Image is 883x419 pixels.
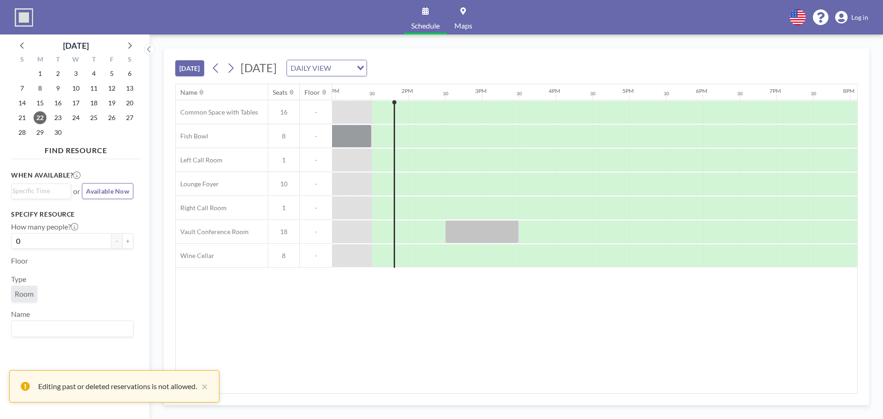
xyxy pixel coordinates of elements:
button: - [111,233,122,249]
span: Available Now [86,187,129,195]
div: 30 [664,91,669,97]
span: 1 [268,156,299,164]
label: How many people? [11,222,78,231]
span: Log in [851,13,868,22]
span: Tuesday, September 9, 2025 [52,82,64,95]
div: 8PM [843,87,854,94]
div: [DATE] [63,39,89,52]
span: Monday, September 1, 2025 [34,67,46,80]
span: 16 [268,108,299,116]
span: Tuesday, September 16, 2025 [52,97,64,109]
span: Monday, September 8, 2025 [34,82,46,95]
span: Thursday, September 25, 2025 [87,111,100,124]
h3: Specify resource [11,210,133,218]
div: Search for option [287,60,367,76]
span: Thursday, September 18, 2025 [87,97,100,109]
span: - [300,252,332,260]
span: Tuesday, September 30, 2025 [52,126,64,139]
div: 30 [590,91,596,97]
div: 30 [737,91,743,97]
input: Search for option [12,186,66,196]
label: Floor [11,256,28,265]
span: Fish Bowl [176,132,208,140]
button: + [122,233,133,249]
div: W [67,54,85,66]
span: Friday, September 26, 2025 [105,111,118,124]
span: or [73,187,80,196]
div: 2PM [401,87,413,94]
label: Type [11,275,26,284]
span: Saturday, September 20, 2025 [123,97,136,109]
span: Schedule [411,22,440,29]
span: Sunday, September 28, 2025 [16,126,29,139]
div: Floor [304,88,320,97]
span: Sunday, September 7, 2025 [16,82,29,95]
span: Wine Cellar [176,252,214,260]
span: Wednesday, September 17, 2025 [69,97,82,109]
span: Thursday, September 4, 2025 [87,67,100,80]
button: close [197,381,208,392]
span: Room [15,289,34,298]
span: Tuesday, September 2, 2025 [52,67,64,80]
span: Right Call Room [176,204,227,212]
a: Log in [835,11,868,24]
div: M [31,54,49,66]
label: Name [11,310,30,319]
span: Vault Conference Room [176,228,249,236]
span: Lounge Foyer [176,180,219,188]
span: DAILY VIEW [289,62,333,74]
div: 5PM [622,87,634,94]
div: Name [180,88,197,97]
span: Thursday, September 11, 2025 [87,82,100,95]
span: - [300,180,332,188]
div: Search for option [11,321,133,337]
span: 8 [268,252,299,260]
span: Maps [454,22,472,29]
span: Wednesday, September 24, 2025 [69,111,82,124]
div: T [85,54,103,66]
div: S [13,54,31,66]
span: - [300,108,332,116]
div: Seats [273,88,287,97]
div: 1PM [328,87,339,94]
div: 30 [369,91,375,97]
div: 6PM [696,87,707,94]
span: - [300,228,332,236]
div: F [103,54,120,66]
span: - [300,156,332,164]
button: Available Now [82,183,133,199]
span: - [300,204,332,212]
span: - [300,132,332,140]
span: Saturday, September 6, 2025 [123,67,136,80]
span: Tuesday, September 23, 2025 [52,111,64,124]
div: 4PM [549,87,560,94]
span: 10 [268,180,299,188]
span: Wednesday, September 3, 2025 [69,67,82,80]
div: 30 [811,91,816,97]
span: Saturday, September 27, 2025 [123,111,136,124]
div: Search for option [11,184,71,198]
span: 18 [268,228,299,236]
span: 1 [268,204,299,212]
div: 30 [516,91,522,97]
div: Editing past or deleted reservations is not allowed. [38,381,197,392]
img: organization-logo [15,8,33,27]
span: Sunday, September 21, 2025 [16,111,29,124]
span: [DATE] [241,61,277,75]
div: 30 [443,91,448,97]
span: Friday, September 19, 2025 [105,97,118,109]
h4: FIND RESOURCE [11,142,141,155]
span: Friday, September 12, 2025 [105,82,118,95]
div: 3PM [475,87,487,94]
span: Common Space with Tables [176,108,258,116]
span: Monday, September 22, 2025 [34,111,46,124]
span: Sunday, September 14, 2025 [16,97,29,109]
div: 7PM [769,87,781,94]
div: T [49,54,67,66]
span: Wednesday, September 10, 2025 [69,82,82,95]
span: Monday, September 29, 2025 [34,126,46,139]
span: Saturday, September 13, 2025 [123,82,136,95]
span: Left Call Room [176,156,223,164]
input: Search for option [12,323,128,335]
span: Friday, September 5, 2025 [105,67,118,80]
